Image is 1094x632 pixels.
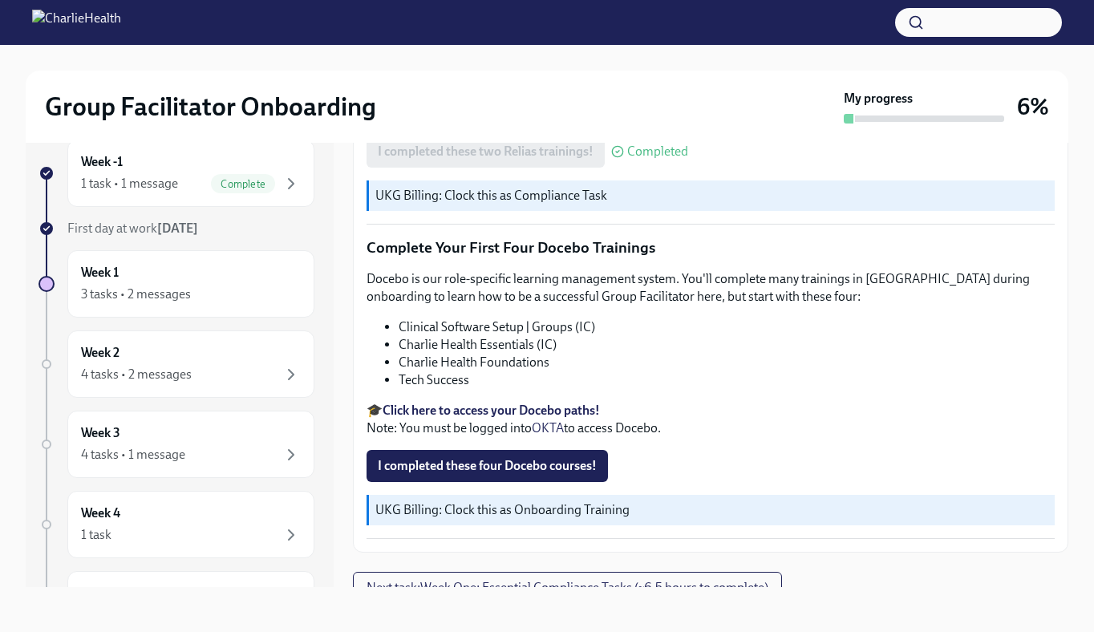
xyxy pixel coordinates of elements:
[81,424,120,442] h6: Week 3
[383,403,600,418] a: Click here to access your Docebo paths!
[367,237,1055,258] p: Complete Your First Four Docebo Trainings
[81,153,123,171] h6: Week -1
[81,344,120,362] h6: Week 2
[1017,92,1049,121] h3: 6%
[81,264,119,282] h6: Week 1
[399,336,1055,354] li: Charlie Health Essentials (IC)
[81,446,185,464] div: 4 tasks • 1 message
[367,402,1055,437] p: 🎓 Note: You must be logged into to access Docebo.
[81,366,192,383] div: 4 tasks • 2 messages
[157,221,198,236] strong: [DATE]
[38,330,314,398] a: Week 24 tasks • 2 messages
[399,318,1055,336] li: Clinical Software Setup | Groups (IC)
[67,221,198,236] span: First day at work
[81,286,191,303] div: 3 tasks • 2 messages
[38,140,314,207] a: Week -11 task • 1 messageComplete
[38,220,314,237] a: First day at work[DATE]
[844,90,913,107] strong: My progress
[367,580,768,596] span: Next task : Week One: Essential Compliance Tasks (~6.5 hours to complete)
[378,458,597,474] span: I completed these four Docebo courses!
[81,585,120,602] h6: Week 5
[45,91,376,123] h2: Group Facilitator Onboarding
[211,178,275,190] span: Complete
[375,501,1048,519] p: UKG Billing: Clock this as Onboarding Training
[367,450,608,482] button: I completed these four Docebo courses!
[32,10,121,35] img: CharlieHealth
[367,270,1055,306] p: Docebo is our role-specific learning management system. You'll complete many trainings in [GEOGRA...
[38,491,314,558] a: Week 41 task
[38,250,314,318] a: Week 13 tasks • 2 messages
[532,420,564,436] a: OKTA
[81,175,178,192] div: 1 task • 1 message
[399,354,1055,371] li: Charlie Health Foundations
[38,411,314,478] a: Week 34 tasks • 1 message
[375,187,1048,205] p: UKG Billing: Clock this as Compliance Task
[81,526,111,544] div: 1 task
[353,572,782,604] button: Next task:Week One: Essential Compliance Tasks (~6.5 hours to complete)
[399,371,1055,389] li: Tech Success
[627,145,688,158] span: Completed
[81,504,120,522] h6: Week 4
